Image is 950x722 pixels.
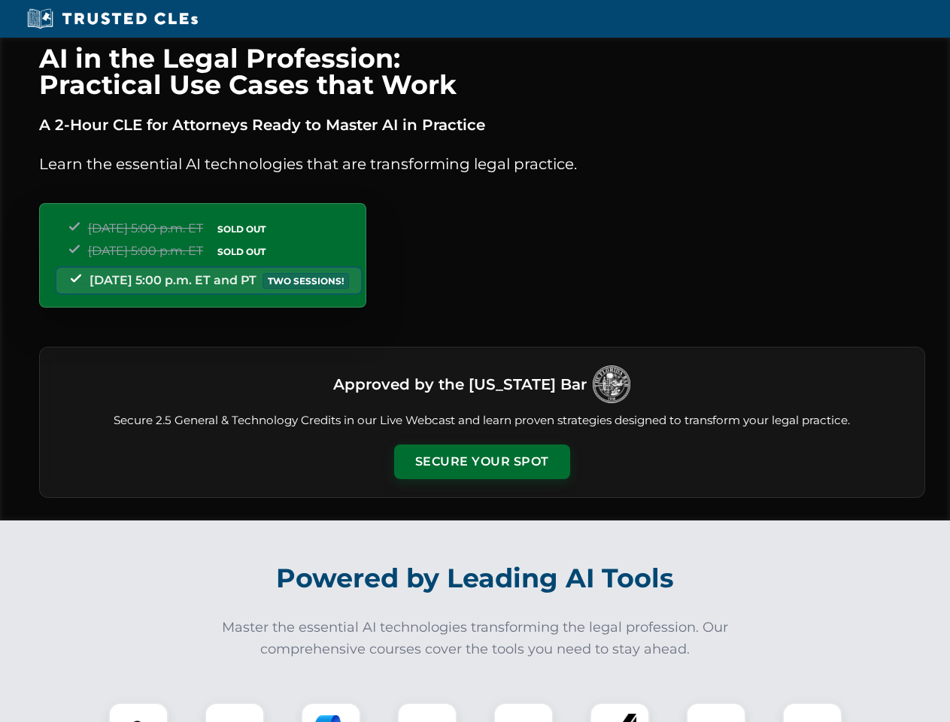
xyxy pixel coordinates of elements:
span: [DATE] 5:00 p.m. ET [88,221,203,235]
span: [DATE] 5:00 p.m. ET [88,244,203,258]
span: SOLD OUT [212,244,271,259]
h2: Powered by Leading AI Tools [59,552,892,605]
p: A 2-Hour CLE for Attorneys Ready to Master AI in Practice [39,113,925,137]
p: Learn the essential AI technologies that are transforming legal practice. [39,152,925,176]
img: Trusted CLEs [23,8,202,30]
h3: Approved by the [US_STATE] Bar [333,371,587,398]
button: Secure Your Spot [394,444,570,479]
p: Master the essential AI technologies transforming the legal profession. Our comprehensive courses... [212,617,739,660]
h1: AI in the Legal Profession: Practical Use Cases that Work [39,45,925,98]
p: Secure 2.5 General & Technology Credits in our Live Webcast and learn proven strategies designed ... [58,412,906,429]
img: Logo [593,366,630,403]
span: SOLD OUT [212,221,271,237]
